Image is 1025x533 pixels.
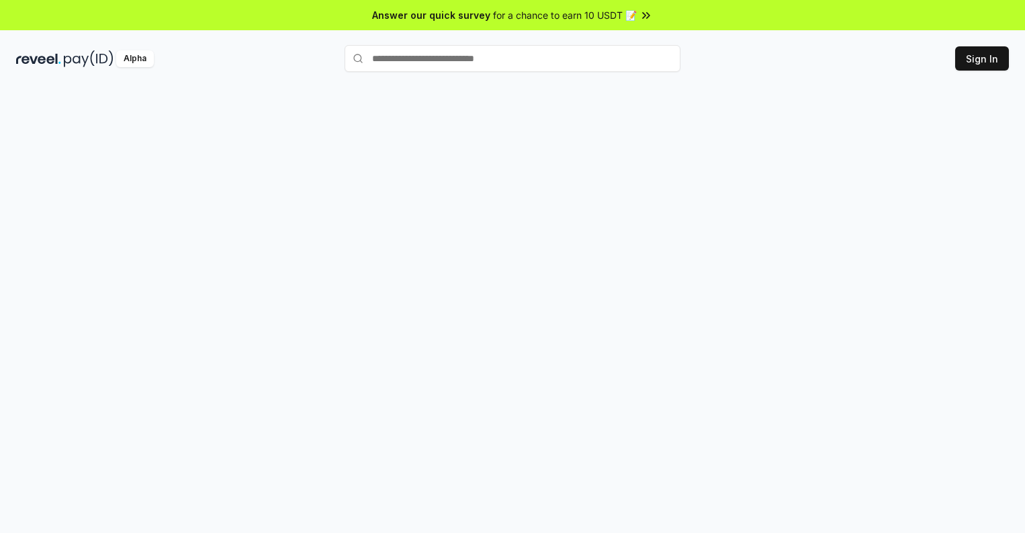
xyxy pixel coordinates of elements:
[955,46,1009,71] button: Sign In
[16,50,61,67] img: reveel_dark
[116,50,154,67] div: Alpha
[372,8,490,22] span: Answer our quick survey
[64,50,114,67] img: pay_id
[493,8,637,22] span: for a chance to earn 10 USDT 📝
